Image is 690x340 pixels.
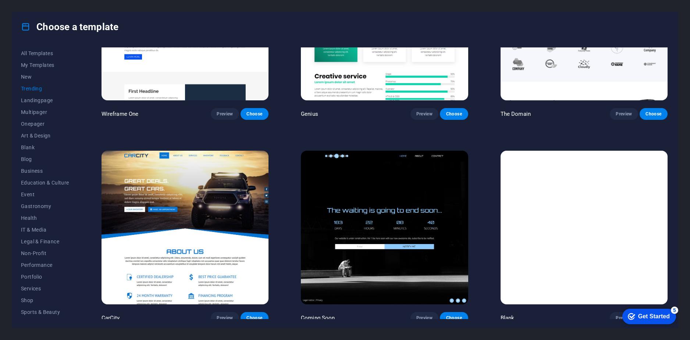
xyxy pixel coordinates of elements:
[21,109,69,115] span: Multipager
[21,21,118,33] h4: Choose a template
[501,110,531,118] p: The Domain
[21,286,69,291] span: Services
[21,62,69,68] span: My Templates
[616,315,632,321] span: Preview
[21,224,69,236] button: IT & Media
[416,315,433,321] span: Preview
[616,111,632,117] span: Preview
[21,306,69,318] button: Sports & Beauty
[21,239,69,244] span: Legal & Finance
[21,200,69,212] button: Gastronomy
[440,108,468,120] button: Choose
[446,111,462,117] span: Choose
[21,59,69,71] button: My Templates
[21,121,69,127] span: Onepager
[21,297,69,303] span: Shop
[21,227,69,233] span: IT & Media
[246,111,263,117] span: Choose
[21,203,69,209] span: Gastronomy
[21,86,69,92] span: Trending
[217,111,233,117] span: Preview
[21,94,69,106] button: Landingpage
[21,130,69,142] button: Art & Design
[21,142,69,153] button: Blank
[21,133,69,139] span: Art & Design
[102,110,139,118] p: Wireframe One
[21,180,69,186] span: Education & Culture
[21,274,69,280] span: Portfolio
[21,118,69,130] button: Onepager
[21,318,69,330] button: Trades
[21,212,69,224] button: Health
[21,83,69,94] button: Trending
[440,312,468,324] button: Choose
[645,111,662,117] span: Choose
[446,315,462,321] span: Choose
[21,168,69,174] span: Business
[22,8,53,15] div: Get Started
[21,71,69,83] button: New
[54,1,62,9] div: 5
[21,259,69,271] button: Performance
[211,312,239,324] button: Preview
[21,153,69,165] button: Blog
[21,74,69,80] span: New
[21,144,69,150] span: Blank
[21,165,69,177] button: Business
[21,106,69,118] button: Multipager
[410,312,438,324] button: Preview
[21,192,69,197] span: Event
[610,108,638,120] button: Preview
[640,108,668,120] button: Choose
[501,151,668,305] img: Blank
[21,236,69,247] button: Legal & Finance
[102,151,268,305] img: CarCity
[21,262,69,268] span: Performance
[410,108,438,120] button: Preview
[21,250,69,256] span: Non-Profit
[21,271,69,283] button: Portfolio
[21,215,69,221] span: Health
[301,314,335,322] p: Coming Soon
[501,314,515,322] p: Blank
[416,111,433,117] span: Preview
[21,156,69,162] span: Blog
[241,312,268,324] button: Choose
[21,97,69,103] span: Landingpage
[21,283,69,294] button: Services
[301,110,318,118] p: Genius
[21,294,69,306] button: Shop
[246,315,263,321] span: Choose
[211,108,239,120] button: Preview
[301,151,468,305] img: Coming Soon
[21,189,69,200] button: Event
[217,315,233,321] span: Preview
[610,312,638,324] button: Preview
[21,47,69,59] button: All Templates
[102,314,120,322] p: CarCity
[21,177,69,189] button: Education & Culture
[6,4,60,19] div: Get Started 5 items remaining, 0% complete
[241,108,268,120] button: Choose
[21,50,69,56] span: All Templates
[21,309,69,315] span: Sports & Beauty
[21,247,69,259] button: Non-Profit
